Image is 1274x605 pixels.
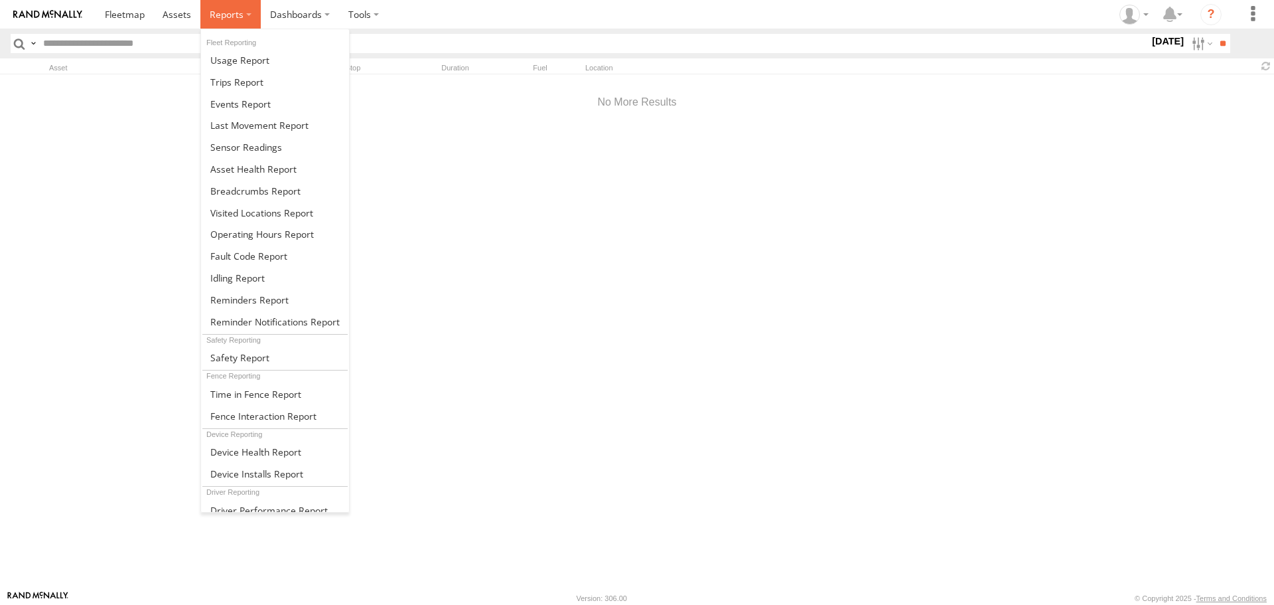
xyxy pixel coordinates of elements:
[28,34,38,53] label: Search Query
[1149,34,1186,48] label: [DATE]
[201,347,349,369] a: Safety Report
[1200,4,1222,25] i: ?
[201,441,349,463] a: Device Health Report
[201,158,349,180] a: Asset Health Report
[1196,594,1267,602] a: Terms and Conditions
[7,592,68,605] a: Visit our Website
[201,267,349,289] a: Idling Report
[1186,34,1215,53] label: Search Filter Options
[201,114,349,136] a: Last Movement Report
[201,383,349,405] a: Time in Fences Report
[201,93,349,115] a: Full Events Report
[201,463,349,485] a: Device Installs Report
[1115,5,1153,25] div: MIguel Fernandez
[201,49,349,71] a: Usage Report
[201,405,349,427] a: Fence Interaction Report
[201,499,349,521] a: Driver Performance Report
[577,594,627,602] div: Version: 306.00
[201,71,349,93] a: Trips Report
[201,202,349,224] a: Visited Locations Report
[13,10,82,19] img: rand-logo.svg
[201,311,349,333] a: Service Reminder Notifications Report
[201,180,349,202] a: Breadcrumbs Report
[201,289,349,311] a: Reminders Report
[1135,594,1267,602] div: © Copyright 2025 -
[201,245,349,267] a: Fault Code Report
[201,136,349,158] a: Sensor Readings
[201,223,349,245] a: Asset Operating Hours Report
